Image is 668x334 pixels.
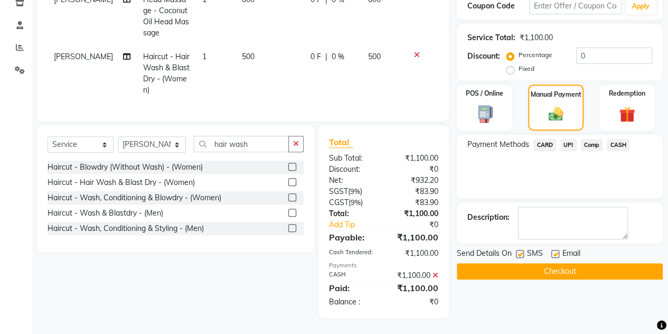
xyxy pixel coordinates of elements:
div: Haircut - Wash, Conditioning & Blowdry - (Women) [48,192,221,203]
span: Send Details On [457,248,512,261]
div: Description: [467,212,510,223]
span: Total [329,137,353,148]
label: Redemption [609,89,645,98]
span: 0 F [311,51,321,62]
div: ( ) [321,186,384,197]
div: Haircut - Wash & Blastdry - (Men) [48,208,163,219]
div: Paid: [321,282,384,294]
div: Discount: [467,51,500,62]
span: Email [562,248,580,261]
div: ₹1,100.00 [383,282,446,294]
div: ₹0 [383,164,446,175]
span: 9% [350,187,360,196]
a: Add Tip [321,219,394,230]
div: ₹83.90 [383,186,446,197]
img: _pos-terminal.svg [472,105,497,124]
div: Service Total: [467,32,515,43]
span: 500 [242,52,255,61]
div: ₹932.20 [383,175,446,186]
div: Coupon Code [467,1,529,12]
div: ₹0 [394,219,446,230]
span: 500 [368,52,380,61]
div: ( ) [321,197,384,208]
div: Payments [329,261,438,270]
div: Haircut - Hair Wash & Blast Dry - (Women) [48,177,195,188]
input: Search or Scan [194,136,289,152]
span: | [325,51,327,62]
div: Cash Tendered: [321,248,384,259]
span: Haircut - Hair Wash & Blast Dry - (Women) [143,52,190,95]
label: Manual Payment [531,90,581,99]
span: 1 [202,52,206,61]
img: _cash.svg [544,106,568,123]
div: Payable: [321,231,384,244]
span: CGST [329,198,349,207]
div: ₹1,100.00 [383,248,446,259]
span: Payment Methods [467,139,529,150]
span: SGST [329,187,348,196]
div: CASH [321,270,384,281]
div: ₹83.90 [383,197,446,208]
div: ₹1,100.00 [383,231,446,244]
span: UPI [560,139,577,151]
label: POS / Online [466,89,503,98]
div: Haircut - Wash, Conditioning & Styling - (Men) [48,223,204,234]
span: Comp [581,139,603,151]
span: CASH [607,139,629,151]
span: 9% [351,198,361,207]
span: SMS [527,248,543,261]
div: ₹1,100.00 [383,153,446,164]
div: Net: [321,175,384,186]
div: Sub Total: [321,153,384,164]
div: Total: [321,208,384,219]
div: Discount: [321,164,384,175]
div: Haircut - Blowdry (Without Wash) - (Women) [48,162,203,173]
div: Balance : [321,296,384,308]
img: _gift.svg [614,105,640,124]
div: ₹0 [383,296,446,308]
span: CARD [533,139,556,151]
div: ₹1,100.00 [520,32,553,43]
span: [PERSON_NAME] [54,52,113,61]
div: ₹1,100.00 [383,270,446,281]
button: Checkout [457,263,663,280]
span: 0 % [332,51,344,62]
label: Fixed [519,64,534,73]
label: Percentage [519,50,552,60]
div: ₹1,100.00 [383,208,446,219]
